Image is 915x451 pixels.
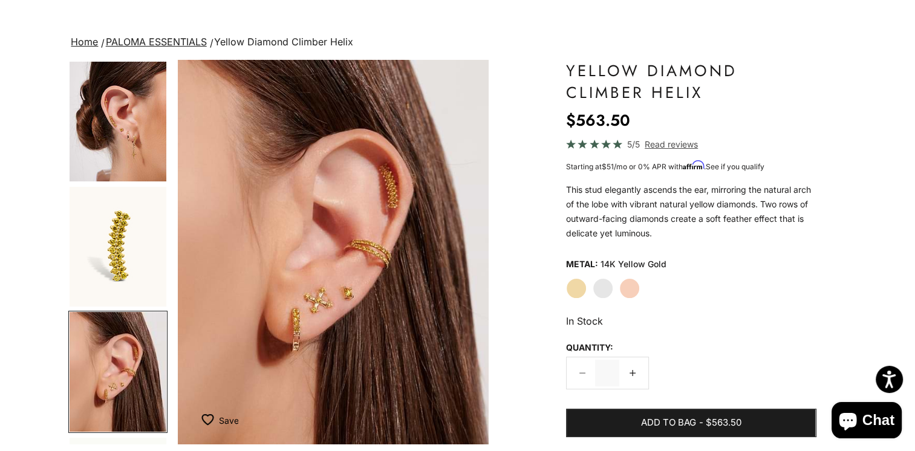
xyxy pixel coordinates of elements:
[566,409,816,438] button: Add to bag-$563.50
[627,137,640,151] span: 5/5
[706,415,741,430] span: $563.50
[70,62,166,181] img: #YellowGold #RoseGold #WhiteGold
[566,137,816,151] a: 5/5 Read reviews
[601,255,666,273] variant-option-value: 14K Yellow Gold
[68,311,168,433] button: Go to item 8
[71,36,98,48] a: Home
[828,402,905,441] inbox-online-store-chat: Shopify online store chat
[68,34,846,51] nav: breadcrumbs
[566,255,598,273] legend: Metal:
[566,60,816,103] h1: Yellow Diamond Climber Helix
[566,162,764,171] span: Starting at /mo or 0% APR with .
[201,414,218,426] img: wishlist
[566,313,816,329] p: In Stock
[706,162,764,171] a: See if you qualify - Learn more about Affirm Financing (opens in modal)
[68,60,168,183] button: Go to item 4
[68,186,168,308] button: Go to item 5
[566,339,613,357] legend: Quantity:
[566,183,816,241] p: This stud elegantly ascends the ear, mirroring the natural arch of the lobe with vibrant natural ...
[70,312,166,432] img: #YellowGold #RoseGold #WhiteGold
[595,360,619,386] input: Change quantity
[683,161,704,170] span: Affirm
[566,108,630,132] sale-price: $563.50
[178,60,489,444] img: #YellowGold #RoseGold #WhiteGold
[645,137,698,151] span: Read reviews
[201,408,238,432] button: Add to Wishlist
[641,415,696,430] span: Add to bag
[178,60,489,444] div: Item 8 of 16
[602,162,614,171] span: $51
[214,36,353,48] span: Yellow Diamond Climber Helix
[70,187,166,307] img: #YellowGold
[106,36,207,48] a: PALOMA ESSENTIALS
